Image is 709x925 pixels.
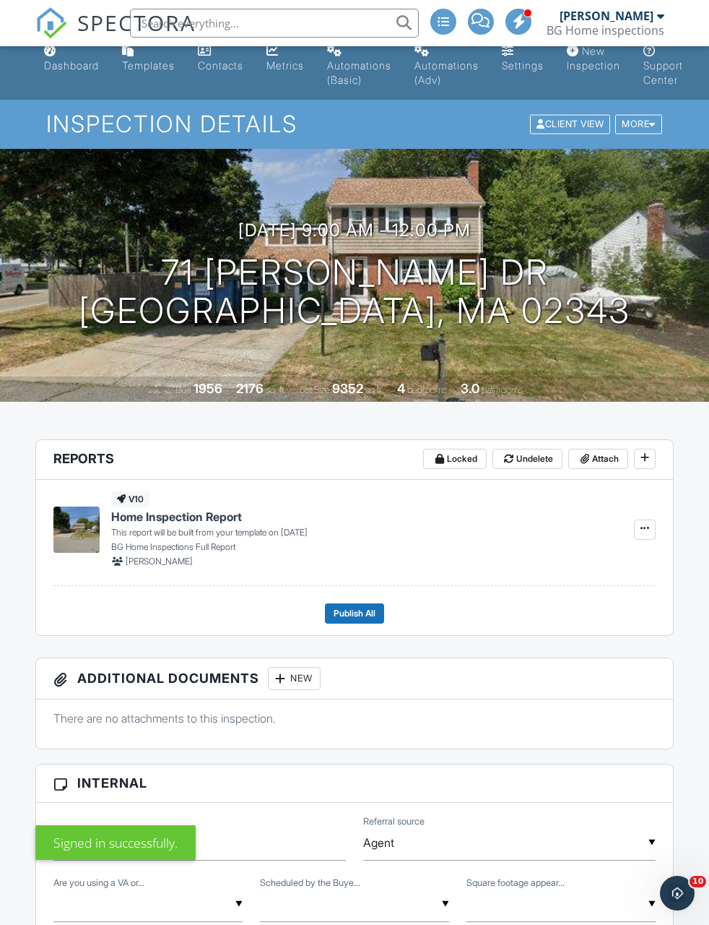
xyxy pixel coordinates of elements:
div: New [268,667,321,690]
div: Signed in successfully. [35,825,196,860]
input: Search everything... [130,9,419,38]
a: SPECTORA [35,20,196,50]
p: There are no attachments to this inspection. [53,710,656,726]
div: Dashboard [44,59,99,72]
div: Automations (Basic) [327,59,391,86]
div: Settings [502,59,544,72]
span: Built [175,384,191,395]
span: bathrooms [482,384,523,395]
a: Automations (Basic) [321,38,397,94]
h3: Internal [36,765,673,802]
span: sq.ft. [365,384,383,395]
span: 10 [690,876,706,887]
h1: 71 [PERSON_NAME] Dr [GEOGRAPHIC_DATA], MA 02343 [79,254,630,330]
div: 2176 [236,381,264,396]
label: Referral source [363,815,425,828]
div: Templates [122,59,175,72]
h1: Inspection Details [46,111,664,137]
a: Support Center [638,38,689,94]
div: Automations (Adv) [414,59,479,86]
label: Are you using a VA or FHA loan? [53,877,144,890]
a: Automations (Advanced) [409,38,484,94]
div: Client View [530,115,610,134]
div: BG Home inspections [547,23,664,38]
a: Templates [116,38,180,79]
div: [PERSON_NAME] [560,9,653,23]
div: Support Center [643,59,683,86]
h3: Additional Documents [36,658,673,700]
span: sq. ft. [266,384,286,395]
a: Settings [496,38,549,79]
a: Client View [529,118,614,129]
h3: [DATE] 9:00 am - 12:00 pm [238,220,471,240]
div: 3.0 [461,381,479,396]
span: Lot Size [300,384,330,395]
label: Scheduled by the Buyer/Agent [260,877,360,890]
a: New Inspection [561,38,626,79]
a: Metrics [261,38,310,79]
div: Metrics [266,59,304,72]
div: 4 [397,381,405,396]
span: SPECTORA [77,7,196,38]
label: Square footage appears accurate? [466,877,565,890]
div: 1956 [193,381,222,396]
span: bedrooms [407,384,447,395]
a: Dashboard [38,38,105,79]
iframe: Intercom live chat [660,876,695,911]
img: The Best Home Inspection Software - Spectora [35,7,67,39]
div: More [615,115,662,134]
div: Contacts [198,59,243,72]
div: 9352 [332,381,363,396]
a: Contacts [192,38,249,79]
